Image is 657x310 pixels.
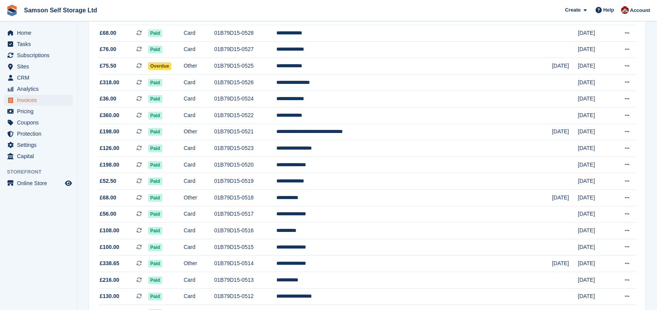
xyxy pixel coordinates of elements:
[4,117,73,128] a: menu
[214,91,276,107] td: 01B79D15-0524
[4,151,73,162] a: menu
[214,255,276,272] td: 01B79D15-0514
[4,178,73,189] a: menu
[214,58,276,75] td: 01B79D15-0525
[184,124,214,140] td: Other
[578,91,611,107] td: [DATE]
[214,25,276,42] td: 01B79D15-0528
[603,6,614,14] span: Help
[100,177,116,185] span: £52.50
[552,58,578,75] td: [DATE]
[100,161,119,169] span: £198.00
[21,4,100,17] a: Samson Self Storage Ltd
[578,173,611,190] td: [DATE]
[214,124,276,140] td: 01B79D15-0521
[184,25,214,42] td: Card
[100,210,116,218] span: £56.00
[4,95,73,106] a: menu
[7,168,77,176] span: Storefront
[214,74,276,91] td: 01B79D15-0526
[578,140,611,157] td: [DATE]
[17,117,63,128] span: Coupons
[578,41,611,58] td: [DATE]
[184,288,214,305] td: Card
[17,140,63,150] span: Settings
[184,107,214,124] td: Card
[148,112,162,119] span: Paid
[148,227,162,235] span: Paid
[578,157,611,173] td: [DATE]
[100,62,116,70] span: £75.50
[578,190,611,206] td: [DATE]
[184,74,214,91] td: Card
[148,128,162,136] span: Paid
[17,95,63,106] span: Invoices
[17,61,63,72] span: Sites
[214,190,276,206] td: 01B79D15-0518
[148,244,162,251] span: Paid
[64,179,73,188] a: Preview store
[148,95,162,103] span: Paid
[214,223,276,239] td: 01B79D15-0516
[214,41,276,58] td: 01B79D15-0527
[214,140,276,157] td: 01B79D15-0523
[100,111,119,119] span: £360.00
[148,145,162,152] span: Paid
[100,194,116,202] span: £68.00
[184,91,214,107] td: Card
[4,27,73,38] a: menu
[552,255,578,272] td: [DATE]
[148,62,172,70] span: Overdue
[214,239,276,255] td: 01B79D15-0515
[148,276,162,284] span: Paid
[148,29,162,37] span: Paid
[184,206,214,223] td: Card
[148,177,162,185] span: Paid
[148,210,162,218] span: Paid
[578,272,611,288] td: [DATE]
[214,206,276,223] td: 01B79D15-0517
[578,124,611,140] td: [DATE]
[214,272,276,288] td: 01B79D15-0513
[184,58,214,75] td: Other
[17,39,63,49] span: Tasks
[184,190,214,206] td: Other
[578,74,611,91] td: [DATE]
[4,72,73,83] a: menu
[100,95,116,103] span: £36.00
[552,124,578,140] td: [DATE]
[148,194,162,202] span: Paid
[100,29,116,37] span: £68.00
[100,78,119,87] span: £318.00
[578,255,611,272] td: [DATE]
[100,45,116,53] span: £76.00
[148,293,162,300] span: Paid
[214,107,276,124] td: 01B79D15-0522
[17,106,63,117] span: Pricing
[184,41,214,58] td: Card
[578,58,611,75] td: [DATE]
[184,255,214,272] td: Other
[578,223,611,239] td: [DATE]
[4,50,73,61] a: menu
[100,227,119,235] span: £108.00
[148,79,162,87] span: Paid
[184,173,214,190] td: Card
[17,72,63,83] span: CRM
[4,140,73,150] a: menu
[4,39,73,49] a: menu
[4,106,73,117] a: menu
[100,276,119,284] span: £216.00
[621,6,629,14] img: Ian
[17,151,63,162] span: Capital
[4,61,73,72] a: menu
[100,144,119,152] span: £126.00
[17,27,63,38] span: Home
[148,46,162,53] span: Paid
[17,178,63,189] span: Online Store
[6,5,18,16] img: stora-icon-8386f47178a22dfd0bd8f6a31ec36ba5ce8667c1dd55bd0f319d3a0aa187defe.svg
[214,288,276,305] td: 01B79D15-0512
[630,7,650,14] span: Account
[578,239,611,255] td: [DATE]
[184,223,214,239] td: Card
